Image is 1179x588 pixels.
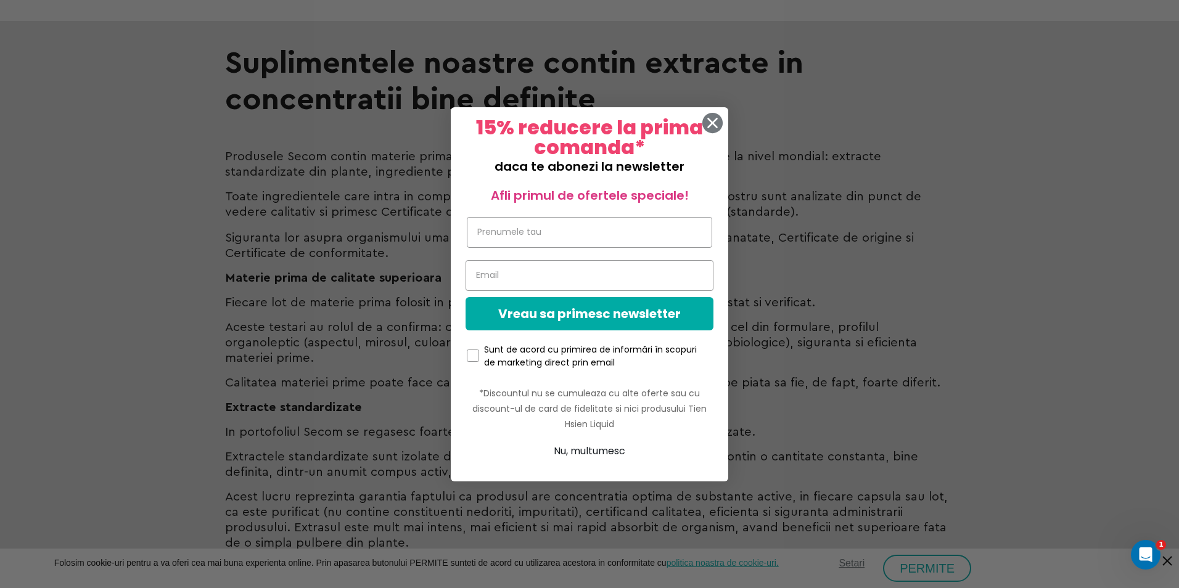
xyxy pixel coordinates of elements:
[466,297,713,330] button: Vreau sa primesc newsletter
[472,387,707,430] span: *Discountul nu se cumuleaza cu alte oferte sau cu discount-ul de card de fidelitate si nici produ...
[702,112,723,134] button: Close dialog
[495,158,684,175] span: daca te abonezi la newsletter
[484,343,697,369] div: Sunt de acord cu primirea de informări în scopuri de marketing direct prin email
[1131,540,1161,570] iframe: Intercom live chat
[839,9,865,20] a: Setari
[883,6,971,33] button: PERMITE
[466,439,713,463] button: Nu, multumesc
[1156,540,1166,550] span: 1
[476,113,703,161] span: 15% reducere la prima comanda*
[667,9,779,19] a: politica noastra de cookie-uri.
[467,217,712,248] input: Prenumele tau
[491,187,689,204] span: Afli primul de ofertele speciale!
[466,260,713,291] input: Email
[12,9,820,19] p: Folosim cookie-uri pentru a va oferi cea mai buna experienta online. Prin apasarea butonului PERM...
